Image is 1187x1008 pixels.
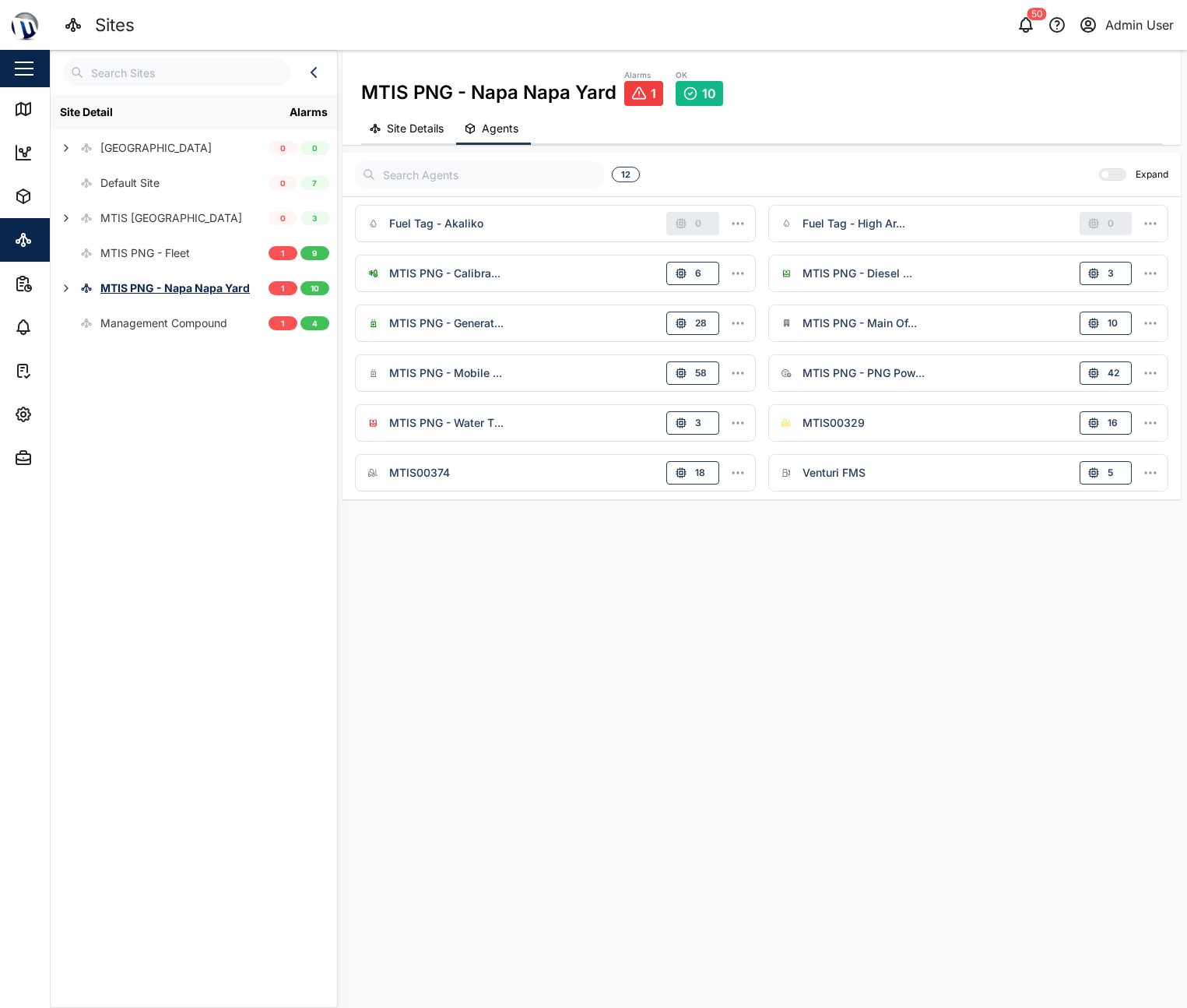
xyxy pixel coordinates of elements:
[651,86,656,100] span: 1
[802,265,912,282] div: MTIS PNG - Diesel ...
[389,414,504,432] div: MTIS PNG - Water T...
[802,315,917,332] div: MTIS PNG - Main Of...
[312,177,317,189] span: 7
[624,81,663,106] a: 1
[312,212,317,224] span: 3
[280,142,286,154] span: 0
[387,123,444,134] span: Site Details
[775,312,921,335] a: MTIS PNG - Main Of...
[40,362,83,379] div: Tasks
[1080,461,1132,485] button: 5
[1108,312,1120,334] span: 10
[362,262,504,285] a: MTIS PNG - Calibra...
[40,406,96,423] div: Settings
[1080,262,1132,285] button: 3
[775,411,869,435] a: MTIS00329
[802,365,925,382] div: MTIS PNG - PNG Pow...
[281,282,284,294] span: 1
[95,12,135,39] div: Sites
[695,362,708,384] span: 58
[1108,362,1120,384] span: 42
[676,69,723,82] div: OK
[1126,168,1168,181] label: Expand
[666,461,718,485] button: 18
[666,361,718,385] button: 58
[389,315,504,332] div: MTIS PNG - Generat...
[281,317,284,330] span: 1
[1080,361,1132,385] button: 42
[775,461,869,485] a: Venturi FMS
[695,412,708,434] span: 3
[1108,412,1120,434] span: 16
[40,144,111,161] div: Dashboard
[1108,462,1120,484] span: 5
[624,69,663,82] div: Alarms
[702,86,716,100] span: 10
[695,312,708,334] span: 28
[100,245,190,262] div: MTIS PNG - Fleet
[666,411,718,435] button: 3
[361,69,616,107] div: MTIS PNG - Napa Napa Yard
[389,464,450,481] div: MTIS00374
[100,174,160,192] div: Default Site
[40,100,76,118] div: Map
[775,361,929,385] a: MTIS PNG - PNG Pow...
[40,275,93,292] div: Reports
[63,58,290,86] input: Search Sites
[362,212,487,235] a: Fuel Tag - Akaliko
[1080,411,1132,435] button: 16
[312,247,318,259] span: 9
[100,315,227,332] div: Management Compound
[389,265,500,282] div: MTIS PNG - Calibra...
[40,449,86,467] div: Admin
[775,262,916,285] a: MTIS PNG - Diesel ...
[290,104,328,121] div: Alarms
[482,123,518,134] span: Agents
[280,177,286,189] span: 0
[666,312,718,335] button: 28
[1077,14,1175,36] button: Admin User
[802,215,905,232] div: Fuel Tag - High Ar...
[695,462,708,484] span: 18
[621,167,631,182] span: 12
[40,319,89,336] div: Alarms
[362,312,507,335] a: MTIS PNG - Generat...
[40,188,89,205] div: Assets
[775,212,909,235] a: Fuel Tag - High Ar...
[389,215,483,232] div: Fuel Tag - Akaliko
[1027,8,1047,20] div: 50
[389,365,502,382] div: MTIS PNG - Mobile ...
[802,464,866,481] div: Venturi FMS
[280,212,286,224] span: 0
[100,280,250,297] div: MTIS PNG - Napa Napa Yard
[281,247,284,259] span: 1
[362,411,507,435] a: MTIS PNG - Water T...
[40,231,78,248] div: Sites
[695,263,708,284] span: 6
[355,160,604,189] input: Search Agents
[100,210,242,227] div: MTIS [GEOGRAPHIC_DATA]
[362,361,506,385] a: MTIS PNG - Mobile ...
[802,414,865,432] div: MTIS00329
[1105,16,1174,35] div: Admin User
[1108,263,1120,284] span: 3
[1080,312,1132,335] button: 10
[312,142,318,154] span: 0
[311,282,320,294] span: 10
[8,8,42,42] img: Main Logo
[362,461,454,485] a: MTIS00374
[100,139,212,157] div: [GEOGRAPHIC_DATA]
[60,104,271,121] div: Site Detail
[312,317,318,330] span: 4
[666,262,718,285] button: 6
